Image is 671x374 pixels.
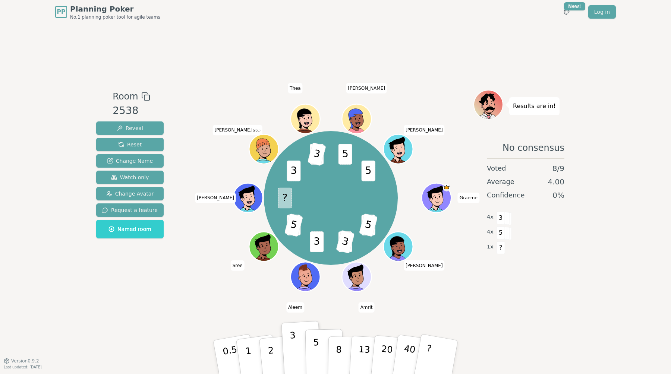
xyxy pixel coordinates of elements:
span: Reset [118,141,142,148]
span: Change Avatar [106,190,154,197]
span: Watch only [111,174,149,181]
span: 8 / 9 [552,163,564,174]
span: Named room [108,225,151,233]
span: Change Name [107,157,153,165]
div: 2538 [113,103,150,118]
span: Voted [487,163,506,174]
span: 0 % [552,190,564,200]
span: 3 [287,161,300,181]
button: New! [560,5,573,19]
button: Request a feature [96,203,164,217]
span: ? [278,188,292,209]
span: Last updated: [DATE] [4,365,42,369]
span: Click to change your name [346,83,387,93]
span: Click to change your name [286,302,304,313]
button: Reveal [96,121,164,135]
span: Confidence [487,190,524,200]
span: Click to change your name [359,302,375,313]
button: Change Avatar [96,187,164,200]
span: 5 [497,226,505,239]
a: Log in [588,5,616,19]
span: Room [113,90,138,103]
span: 4 x [487,228,494,236]
p: Results are in! [513,101,556,111]
div: New! [564,2,585,10]
span: Request a feature [102,206,158,214]
span: Click to change your name [231,260,245,271]
button: Watch only [96,171,164,184]
span: PP [57,7,65,16]
button: Reset [96,138,164,151]
span: Version 0.9.2 [11,358,39,364]
span: 3 [307,142,326,166]
span: 4 x [487,213,494,221]
span: Average [487,177,514,187]
span: 5 [359,213,377,237]
span: No consensus [503,142,564,154]
button: Version0.9.2 [4,358,39,364]
button: Click to change your avatar [250,135,277,163]
span: 3 [310,231,324,252]
a: PPPlanning PokerNo.1 planning poker tool for agile teams [55,4,160,20]
span: 4.00 [548,177,564,187]
button: Named room [96,220,164,238]
span: Click to change your name [288,83,303,93]
span: Click to change your name [458,193,479,203]
span: Click to change your name [195,193,236,203]
span: 1 x [487,243,494,251]
span: Reveal [117,124,143,132]
span: (you) [252,129,261,133]
span: 5 [361,161,375,181]
button: Change Name [96,154,164,168]
span: 3 [497,212,505,224]
span: 5 [284,213,303,237]
span: ? [497,241,505,254]
p: 3 [290,330,298,371]
span: No.1 planning poker tool for agile teams [70,14,160,20]
span: 3 [336,230,355,253]
span: Graeme is the host [443,184,450,191]
span: 5 [338,144,352,165]
span: Click to change your name [404,125,445,136]
span: Click to change your name [213,125,262,136]
span: Click to change your name [404,260,445,271]
span: Planning Poker [70,4,160,14]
